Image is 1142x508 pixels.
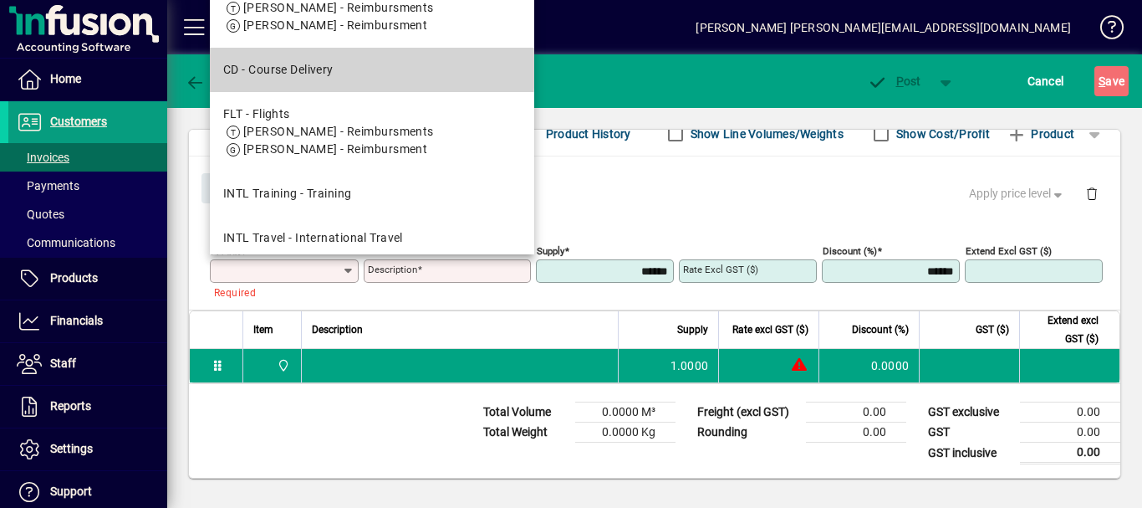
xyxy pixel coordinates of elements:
a: Financials [8,300,167,342]
td: 0.00 [1020,443,1120,464]
button: Post [859,66,930,96]
span: [PERSON_NAME] - Reimbursment [243,142,427,156]
button: Close [201,173,258,203]
span: Extend excl GST ($) [1030,311,1099,348]
span: Supply [677,321,708,339]
a: Settings [8,428,167,470]
span: Quotes [17,208,64,221]
button: Product History [539,119,638,149]
a: Products [8,258,167,300]
app-page-header-button: Back [167,66,259,96]
a: Staff [8,343,167,385]
span: Discount (%) [852,321,909,339]
button: Delete [1072,173,1112,213]
span: Support [50,485,92,498]
span: Financials [50,314,103,327]
mat-label: Supply [537,245,564,257]
mat-label: Description [368,264,417,275]
td: Rounding [689,423,806,443]
button: Back [181,66,245,96]
a: Reports [8,386,167,428]
span: ost [867,74,921,88]
mat-label: Rate excl GST ($) [683,264,758,275]
span: P [896,74,904,88]
span: GST ($) [976,321,1009,339]
span: Cancel [1027,68,1064,95]
span: Central [273,357,292,375]
span: Staff [50,357,76,370]
span: Back [185,74,241,88]
td: 0.0000 Kg [575,423,676,443]
span: ave [1099,68,1124,95]
button: Save [1094,66,1129,96]
mat-label: Extend excl GST ($) [966,245,1052,257]
td: GST exclusive [920,403,1020,423]
span: Item [253,321,273,339]
span: Reports [50,399,91,413]
div: Product [189,157,1120,218]
td: 0.0000 M³ [575,403,676,423]
span: Description [312,321,363,339]
span: [PERSON_NAME] - Reimbursment [243,18,427,32]
mat-option: CD - Course Delivery [210,48,534,92]
span: Home [50,72,81,85]
span: [PERSON_NAME] - Reimbursments [243,125,434,138]
div: CD - Course Delivery [223,61,334,79]
mat-option: INTL Training - Training [210,172,534,216]
td: Total Weight [475,423,575,443]
a: Communications [8,228,167,257]
div: INTL Travel - International Travel [223,229,403,247]
div: INTL Training - Training [223,185,352,203]
span: Customers [50,115,107,128]
td: GST inclusive [920,443,1020,464]
a: Invoices [8,143,167,172]
td: Freight (excl GST) [689,403,806,423]
label: Show Line Volumes/Weights [687,126,844,142]
td: GST [920,423,1020,443]
span: [PERSON_NAME] - Reimbursments [243,1,434,14]
app-page-header-button: Delete [1072,186,1112,201]
span: Payments [17,179,79,192]
mat-error: Required [214,283,345,300]
mat-option: INTL Travel - International Travel [210,216,534,260]
label: Show Cost/Profit [893,126,990,142]
div: FLT - Flights [223,105,434,123]
span: Products [50,271,98,285]
td: Total Volume [475,403,575,423]
span: Apply price level [969,185,1066,203]
a: Payments [8,172,167,200]
span: Close [208,175,252,203]
td: 0.00 [806,423,906,443]
span: Product History [546,121,631,147]
td: 0.00 [1020,423,1120,443]
a: Knowledge Base [1088,3,1121,58]
span: Communications [17,236,115,249]
button: Cancel [1023,66,1068,96]
span: Invoices [17,151,69,164]
mat-label: Discount (%) [823,245,877,257]
mat-option: FLT - Flights [210,92,534,172]
a: Home [8,59,167,100]
a: Quotes [8,200,167,228]
td: 0.00 [1020,403,1120,423]
div: [PERSON_NAME] [PERSON_NAME][EMAIL_ADDRESS][DOMAIN_NAME] [696,14,1071,41]
td: 0.00 [806,403,906,423]
span: Settings [50,442,93,455]
span: S [1099,74,1105,88]
td: 0.0000 [818,349,919,382]
span: Rate excl GST ($) [732,321,808,339]
button: Apply price level [962,179,1073,209]
span: 1.0000 [670,357,709,374]
app-page-header-button: Close [197,180,263,195]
